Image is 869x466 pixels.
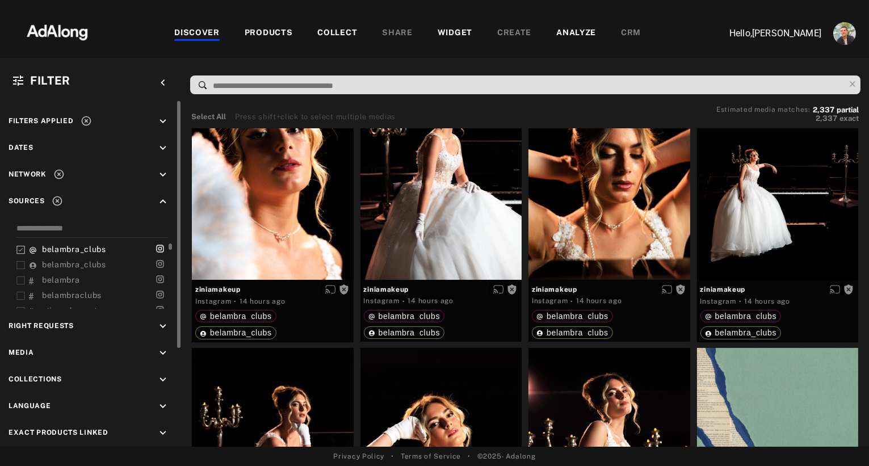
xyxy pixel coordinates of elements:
span: 2,337 [816,114,837,123]
span: ziniamakeup [532,284,687,295]
span: Filter [30,74,70,87]
span: belambra_clubs [210,312,272,321]
time: 2025-10-05T17:58:51.000Z [745,297,790,305]
div: belambra_clubs [368,329,440,337]
span: belambra_clubs [42,245,106,254]
span: belambra [42,275,80,284]
i: keyboard_arrow_up [157,195,169,208]
span: · [402,297,405,306]
span: belambra_clubs [210,328,272,337]
i: keyboard_arrow_down [157,320,169,333]
div: Instagram [532,296,568,306]
button: Enable diffusion on this media [658,283,675,295]
span: Language [9,402,51,410]
span: belambra_clubs [547,328,608,337]
i: keyboard_arrow_down [157,115,169,128]
i: keyboard_arrow_down [157,169,169,181]
i: keyboard_arrow_down [157,347,169,359]
button: Account settings [830,19,859,48]
span: Collections [9,375,62,383]
time: 2025-10-05T17:58:51.000Z [240,297,285,305]
span: stjeandemonts [42,306,102,315]
div: belambra_clubs [200,329,272,337]
iframe: Chat Widget [812,412,869,466]
button: Enable diffusion on this media [490,283,507,295]
span: belambra_clubs [379,328,440,337]
div: SHARE [382,27,413,40]
span: · [234,297,237,306]
div: Press shift+click to select multiple medias [235,111,396,123]
i: keyboard_arrow_left [157,77,169,89]
div: Instagram [195,296,231,307]
span: Sources [9,197,45,205]
span: Rights not requested [675,285,686,293]
div: belambra_clubs [368,312,440,320]
button: 2,337exact [716,113,859,124]
span: belambra_clubs [715,312,777,321]
div: DISCOVER [174,27,220,40]
span: Rights not requested [507,285,517,293]
span: Right Requests [9,322,74,330]
div: WIDGET [438,27,472,40]
a: Terms of Service [401,451,461,461]
i: keyboard_arrow_down [157,142,169,154]
i: keyboard_arrow_down [157,427,169,439]
span: • [468,451,471,461]
span: ziniamakeup [364,284,519,295]
div: PRODUCTS [245,27,293,40]
img: 63233d7d88ed69de3c212112c67096b6.png [7,14,107,48]
div: Instagram [700,296,736,307]
time: 2025-10-05T17:58:51.000Z [408,297,454,305]
div: CRM [621,27,641,40]
span: Filters applied [9,117,74,125]
span: Network [9,170,47,178]
span: • [391,451,394,461]
i: keyboard_arrow_down [157,400,169,413]
div: belambra_clubs [705,329,777,337]
div: belambra_clubs [536,312,608,320]
div: belambra_clubs [200,312,272,320]
span: Rights not requested [339,285,349,293]
span: · [739,297,742,306]
p: Hello, [PERSON_NAME] [708,27,821,40]
span: 2,337 [813,106,834,114]
a: Privacy Policy [333,451,384,461]
time: 2025-10-05T17:58:51.000Z [576,297,622,305]
div: ANALYZE [556,27,596,40]
button: 2,337partial [813,107,859,113]
span: Estimated media matches: [716,106,811,114]
div: CREATE [497,27,531,40]
div: Instagram [364,296,400,306]
span: belambraclubs [42,291,102,300]
span: ziniamakeup [195,284,350,295]
span: Media [9,349,34,356]
span: © 2025 - Adalong [477,451,536,461]
img: ACg8ocLjEk1irI4XXb49MzUGwa4F_C3PpCyg-3CPbiuLEZrYEA=s96-c [833,22,856,45]
button: Enable diffusion on this media [826,283,843,295]
span: · [570,297,573,306]
span: belambra_clubs [547,312,608,321]
div: belambra_clubs [705,312,777,320]
button: Select All [191,111,226,123]
span: ziniamakeup [700,284,855,295]
span: belambra_clubs [715,328,777,337]
button: Enable diffusion on this media [322,283,339,295]
span: belambra_clubs [379,312,440,321]
div: belambra_clubs [536,329,608,337]
span: Rights not requested [843,285,854,293]
i: keyboard_arrow_down [157,373,169,386]
span: Dates [9,144,33,152]
span: belambra_clubs [42,260,106,269]
div: COLLECT [317,27,357,40]
span: Exact Products Linked [9,429,108,436]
